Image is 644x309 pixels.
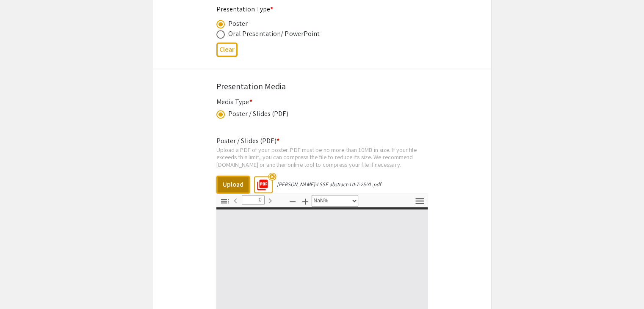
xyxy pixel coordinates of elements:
[216,80,428,93] div: Presentation Media
[268,173,276,181] mat-icon: highlight_off
[263,194,277,206] button: Next Page
[216,97,252,106] mat-label: Media Type
[216,42,238,56] button: Clear
[6,271,36,303] iframe: Chat
[218,195,232,207] button: Toggle Sidebar
[277,181,381,188] div: [PERSON_NAME]-LSSF abstract-10-7-25-YL.pdf
[312,195,358,207] select: Zoom
[242,195,265,204] input: Page
[228,29,320,39] div: Oral Presentation/ PowerPoint
[216,176,250,193] button: Upload
[216,136,279,145] mat-label: Poster / Slides (PDF)
[228,194,243,206] button: Previous Page
[228,109,288,119] div: Poster / Slides (PDF)
[216,146,428,168] div: Upload a PDF of your poster. PDF must be no more than 10MB in size. If your file exceeds this lim...
[216,5,274,14] mat-label: Presentation Type
[285,195,300,207] button: Zoom Out
[254,176,266,188] mat-icon: picture_as_pdf
[298,195,312,207] button: Zoom In
[413,195,427,207] button: Tools
[228,19,248,29] div: Poster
